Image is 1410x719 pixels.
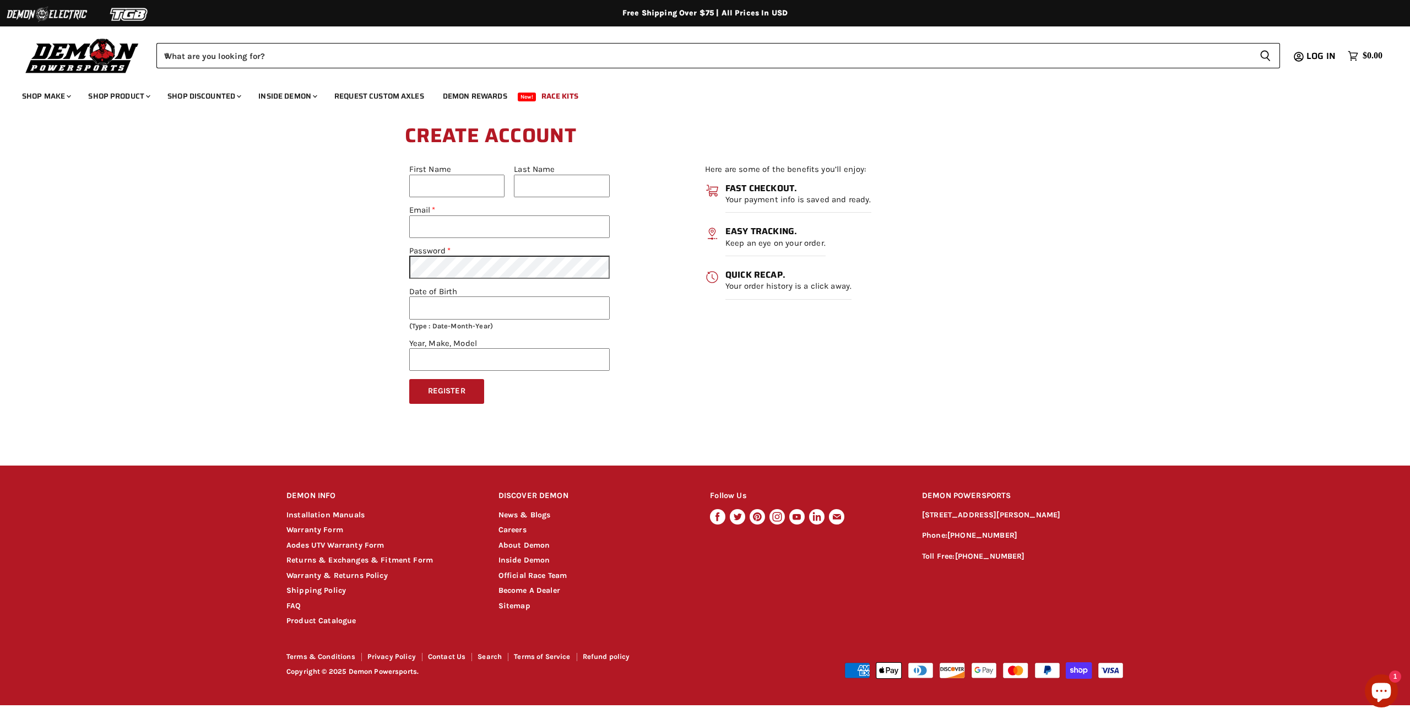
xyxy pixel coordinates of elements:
span: Log in [1306,49,1336,63]
a: Product Catalogue [286,616,356,625]
p: Your order history is a click away. [725,282,852,299]
a: Returns & Exchanges & Fitment Form [286,555,433,565]
h2: DEMON INFO [286,483,478,509]
a: Inside Demon [498,555,550,565]
a: Warranty Form [286,525,343,534]
a: Shipping Policy [286,586,346,595]
img: Demon Powersports [22,36,143,75]
span: $0.00 [1363,51,1382,61]
h3: Easy tracking. [725,226,826,236]
span: New! [518,93,536,101]
img: TGB Logo 2 [88,4,171,25]
img: Demon Electric Logo 2 [6,4,88,25]
h3: Fast checkout. [725,183,871,193]
h3: Quick recap. [725,270,852,280]
ul: Main menu [14,80,1380,107]
span: Required [432,205,435,215]
a: Terms of Service [514,652,570,661]
a: Shop Product [80,85,157,107]
nav: Footer [286,653,706,664]
div: Here are some of the benefits you’ll enjoy: [705,165,1005,307]
a: Log in [1301,51,1342,61]
div: (Type : Date-Month-Year) [409,322,611,331]
a: [PHONE_NUMBER] [947,531,1017,540]
p: [STREET_ADDRESS][PERSON_NAME] [922,509,1124,522]
div: Free Shipping Over $75 | All Prices In USD [264,8,1146,18]
label: First Name [409,165,506,174]
form: Product [156,43,1280,68]
a: Installation Manuals [286,510,365,520]
button: Search [1251,43,1280,68]
a: About Demon [498,540,550,550]
a: Inside Demon [250,85,324,107]
img: acc-icon1_27x26.png [705,183,720,198]
a: Aodes UTV Warranty Form [286,540,384,550]
a: Careers [498,525,527,534]
p: Toll Free: [922,550,1124,563]
input: When autocomplete results are available use up and down arrows to review and enter to select [156,43,1251,68]
p: Keep an eye on your order. [725,239,826,256]
a: Sitemap [498,601,530,610]
h2: DISCOVER DEMON [498,483,690,509]
button: Register [409,379,484,404]
label: Email [409,206,611,215]
label: Last Name [514,165,611,174]
a: Search [478,652,502,661]
label: Password [409,246,611,256]
a: [PHONE_NUMBER] [955,552,1025,561]
a: Privacy Policy [367,652,416,661]
img: acc-icon2_27x26.png [705,226,720,241]
a: Refund policy [583,652,630,661]
a: Shop Make [14,85,78,107]
p: Phone: [922,529,1124,542]
h1: Create account [405,118,1005,154]
a: Warranty & Returns Policy [286,571,388,580]
h2: Follow Us [710,483,901,509]
a: $0.00 [1342,48,1388,64]
a: Contact Us [428,652,466,661]
label: Year, Make, Model [409,339,611,348]
span: Required [447,246,451,256]
p: Your payment info is saved and ready. [725,195,871,213]
p: Copyright © 2025 Demon Powersports. [286,668,706,676]
a: News & Blogs [498,510,551,520]
a: Become A Dealer [498,586,560,595]
img: acc-icon3_27x26.png [705,270,720,284]
a: Official Race Team [498,571,567,580]
label: Date of Birth [409,287,611,296]
a: Request Custom Axles [326,85,432,107]
inbox-online-store-chat: Shopify online store chat [1362,674,1401,710]
a: Demon Rewards [435,85,516,107]
a: Race Kits [533,85,587,107]
a: Shop Discounted [159,85,248,107]
a: FAQ [286,601,301,610]
h2: DEMON POWERSPORTS [922,483,1124,509]
a: Terms & Conditions [286,652,355,661]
